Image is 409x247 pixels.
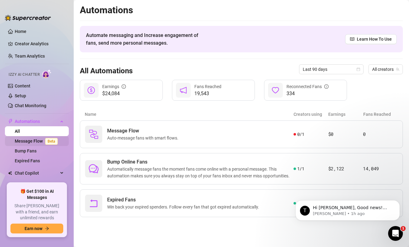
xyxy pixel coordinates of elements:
button: Send us a message [28,172,95,184]
span: Beta [45,138,58,145]
span: Learn How To Use [357,36,392,43]
span: Fans Reached [194,84,221,89]
iframe: Intercom notifications message [286,187,409,230]
div: • [DATE] [59,119,76,125]
span: Last 90 days [303,65,360,74]
a: All [15,129,20,134]
div: • [DATE] [59,187,76,194]
span: Expired Fans [107,196,262,204]
span: info-circle [122,84,126,89]
span: Chat Copilot [15,168,58,178]
span: 19,543 [194,90,221,97]
button: Earn nowarrow-right [10,224,63,233]
img: Profile image for Ella [7,136,19,148]
a: Chat Monitoring [15,103,46,108]
span: dollar [88,87,95,94]
img: AI Chatter [42,69,52,78]
span: Home [9,206,21,210]
div: Profile image for Tanya [7,113,19,125]
a: Message FlowBeta [15,139,60,144]
article: 14,049 [363,165,398,172]
a: Bump Fans [15,148,37,153]
div: Profile image for Tanya [7,90,19,102]
span: team [396,67,399,71]
div: [PERSON_NAME] [22,142,57,148]
span: No, this is just a complimentary credit we provide so you can test Izzy. If you need more message... [22,136,377,141]
span: 1 [401,226,406,231]
a: Creator Analytics [15,39,64,49]
div: • [DATE] [59,96,76,103]
div: Close [108,2,119,14]
div: [PERSON_NAME] [22,28,57,34]
div: • 1h ago [59,28,76,34]
a: Learn How To Use [345,34,397,44]
span: Earn now [25,226,42,231]
div: • [DATE] [59,73,76,80]
span: Win back your expired spenders. Follow every fan that got expired automatically. [107,204,262,210]
span: notification [180,87,187,94]
span: Automatically message fans the moment fans come online with a personal message. This automation m... [107,166,294,179]
span: Automate messaging and Increase engagement of fans, send more personal messages. [86,31,204,47]
div: [PERSON_NAME] [22,73,57,80]
span: thunderbolt [8,119,13,124]
div: Profile image for Tanya [7,44,19,57]
article: 0 [363,131,398,138]
div: Profile image for Tanya [7,181,19,193]
article: $0 [328,131,363,138]
h1: Messages [45,3,79,13]
span: calendar [356,67,360,71]
span: 🎁 Get $100 in AI Messages [10,188,63,200]
div: [PERSON_NAME] [22,187,57,194]
span: Bump Online Fans [107,158,294,166]
span: Automations [15,116,58,126]
img: Chat Copilot [8,171,12,175]
img: Profile image for Ella [7,158,19,171]
h2: Automations [80,4,403,16]
img: logo-BBDzfeDw.svg [5,15,51,21]
article: Fans Reached [363,111,398,118]
span: Ok [22,159,28,164]
span: read [350,37,354,41]
span: All creators [372,65,399,74]
span: 0 / 1 [297,131,304,138]
span: info-circle [324,84,329,89]
iframe: Intercom live chat [388,226,403,241]
a: Setup [15,93,26,98]
span: 1 / 1 [297,165,304,172]
span: Help [72,206,82,210]
img: svg%3e [89,129,99,139]
a: Expired Fans [15,158,40,163]
span: heart [272,87,279,94]
h3: All Automations [80,66,133,76]
span: $24,084 [102,90,126,97]
span: comment [89,164,99,174]
button: Messages [31,190,61,215]
div: • 1h ago [59,51,76,57]
div: Reconnected Fans [286,83,329,90]
span: News [102,206,113,210]
article: Earnings [328,111,363,118]
button: News [92,190,123,215]
div: Profile image for Tanya [7,67,19,79]
div: [PERSON_NAME] [22,51,57,57]
div: Profile image for Tanya [7,22,19,34]
div: [PERSON_NAME] [22,164,57,171]
a: Home [15,29,26,34]
div: • [DATE] [59,142,76,148]
span: Share [PERSON_NAME] with a friend, and earn unlimited rewards [10,203,63,221]
span: Izzy AI Chatter [9,72,40,78]
span: arrow-right [45,226,49,231]
div: Earnings [102,83,126,90]
span: Message Flow [107,127,181,135]
div: [PERSON_NAME] [22,96,57,103]
span: rollback [89,198,99,208]
article: Name [85,111,294,118]
article: $2,122 [328,165,363,172]
button: Help [61,190,92,215]
a: Content [15,83,30,88]
article: Creators using [294,111,328,118]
